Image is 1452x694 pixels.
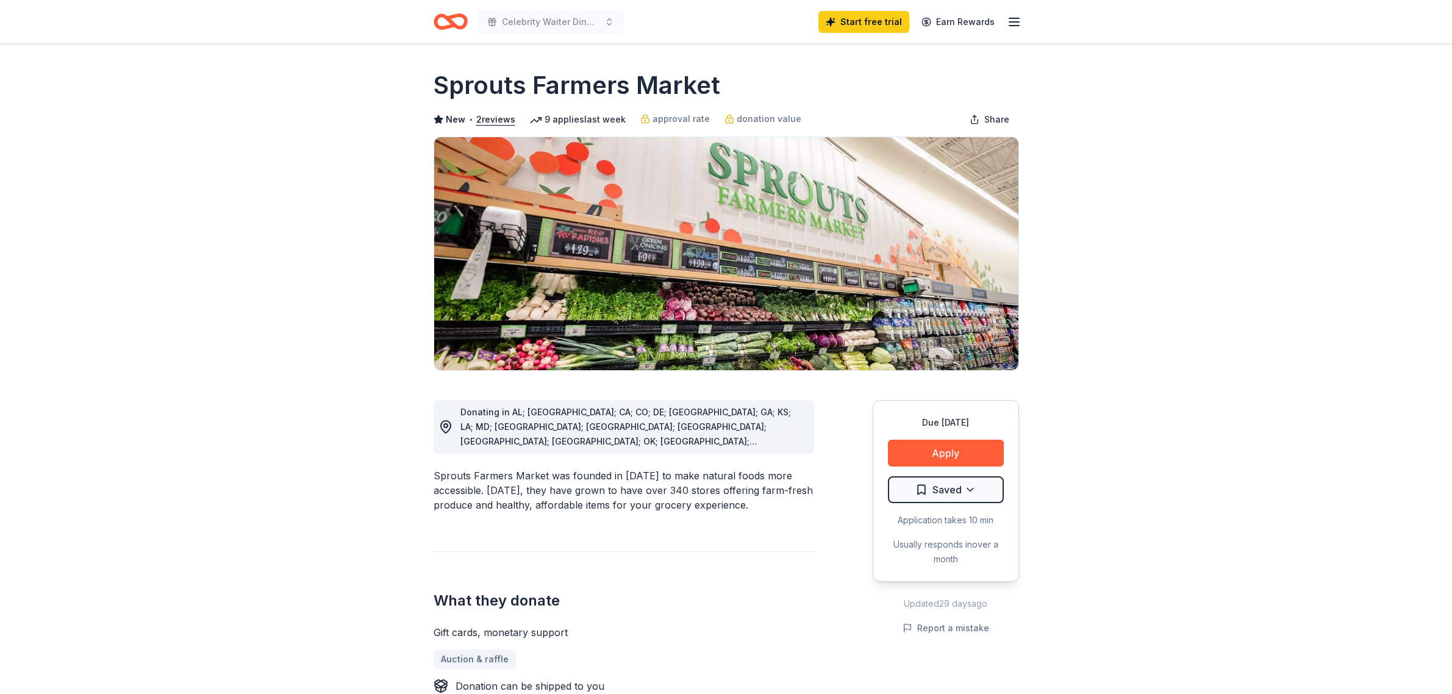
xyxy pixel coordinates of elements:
[818,11,909,33] a: Start free trial
[960,107,1019,132] button: Share
[460,407,791,476] span: Donating in AL; [GEOGRAPHIC_DATA]; CA; CO; DE; [GEOGRAPHIC_DATA]; GA; KS; LA; MD; [GEOGRAPHIC_DAT...
[502,15,599,29] span: Celebrity Waiter Dinner
[653,112,710,126] span: approval rate
[888,537,1004,567] div: Usually responds in over a month
[640,112,710,126] a: approval rate
[903,621,989,635] button: Report a mistake
[530,112,626,127] div: 9 applies last week
[888,476,1004,503] button: Saved
[434,649,516,669] a: Auction & raffle
[446,112,465,127] span: New
[914,11,1002,33] a: Earn Rewards
[888,440,1004,467] button: Apply
[434,625,814,640] div: Gift cards, monetary support
[456,679,604,693] div: Donation can be shipped to you
[737,112,801,126] span: donation value
[434,68,720,102] h1: Sprouts Farmers Market
[434,591,814,610] h2: What they donate
[724,112,801,126] a: donation value
[434,137,1018,370] img: Image for Sprouts Farmers Market
[477,10,624,34] button: Celebrity Waiter Dinner
[468,115,473,124] span: •
[873,596,1019,611] div: Updated 29 days ago
[476,112,515,127] button: 2reviews
[434,468,814,512] div: Sprouts Farmers Market was founded in [DATE] to make natural foods more accessible. [DATE], they ...
[888,513,1004,528] div: Application takes 10 min
[984,112,1009,127] span: Share
[434,7,468,36] a: Home
[888,415,1004,430] div: Due [DATE]
[932,482,962,498] span: Saved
